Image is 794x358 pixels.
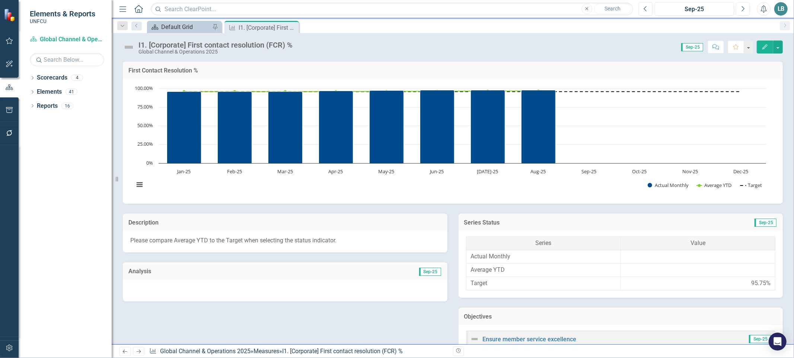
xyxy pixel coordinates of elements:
[167,88,742,164] g: Actual Monthly, series 1 of 3. Bar series with 12 bars.
[370,90,404,163] path: May-25, 97.25543099. Actual Monthly.
[130,236,440,245] p: Please compare Average YTD to the Target when selecting the status indicator.
[30,53,104,66] input: Search Below...
[420,90,455,163] path: Jun-25, 97.51785714. Actual Monthly.
[161,22,210,32] div: Default Grid
[183,90,743,93] g: Target, series 3 of 3. Line with 12 data points.
[464,313,778,320] h3: Objectives
[522,90,556,163] path: Aug-25, 97.75546511. Actual Monthly.
[531,168,546,175] text: Aug-25
[30,9,95,18] span: Elements & Reports
[749,335,771,343] span: Sep-25
[681,43,703,51] span: Sep-25
[733,168,748,175] text: Dec-25
[704,182,731,188] text: Average YTD
[774,2,788,16] button: LB
[319,91,353,163] path: Apr-25, 96.52387362. Actual Monthly.
[137,141,153,147] text: 25.00%
[655,182,689,188] text: Actual Monthly
[430,168,444,175] text: Jun-25
[748,182,762,188] text: Target
[268,91,303,163] path: Mar-25, 95.53260947. Actual Monthly.
[282,348,403,355] div: I1. [Corporate] First contact resolution (FCR) %
[66,89,77,95] div: 41
[466,237,621,250] th: Series
[128,67,777,74] h3: First Contact Resolution %
[329,168,343,175] text: Apr-25
[71,75,83,81] div: 4
[594,4,631,14] button: Search
[128,268,285,275] h3: Analysis
[167,91,201,163] path: Jan-25, 95.7860948. Actual Monthly.
[385,90,388,93] path: May-25, 96.17974783. Average YTD.
[138,49,293,55] div: Global Channel & Operations 2025
[751,279,771,288] div: 95.75%
[335,90,338,93] path: Apr-25, 95.91082705. Average YTD.
[466,250,621,264] td: Actual Monthly
[227,168,242,175] text: Feb-25
[146,159,153,166] text: 0%
[135,85,153,91] text: 100.00%
[37,88,62,96] a: Elements
[419,268,441,276] span: Sep-25
[130,85,770,196] svg: Interactive chart
[277,168,293,175] text: Mar-25
[253,348,279,355] a: Measures
[176,168,191,175] text: Jan-25
[138,41,293,49] div: I1. [Corporate] First contact resolution (FCR) %
[379,168,395,175] text: May-25
[137,103,153,110] text: 75.00%
[30,35,104,44] a: Global Channel & Operations 2025
[648,182,689,188] button: Show Actual Monthly
[477,168,498,175] text: [DATE]-25
[37,102,58,110] a: Reports
[471,90,505,163] path: Jul-25, 97.55771459. Actual Monthly.
[657,5,731,14] div: Sep-25
[655,2,734,16] button: Sep-25
[183,90,186,93] path: Jan-25, 95.7860948. Average YTD.
[239,23,297,32] div: I1. [Corporate] First contact resolution (FCR) %
[218,91,252,163] path: Feb-25, 95.80073031. Actual Monthly.
[123,41,135,53] img: Not Defined
[149,347,447,356] div: » »
[621,237,775,250] th: Value
[464,219,656,226] h3: Series Status
[755,219,777,227] span: Sep-25
[769,333,787,351] div: Open Intercom Messenger
[233,90,236,93] path: Feb-25, 95.79341255. Average YTD.
[37,74,67,82] a: Scorecards
[61,103,73,109] div: 16
[160,348,251,355] a: Global Channel & Operations 2025
[30,18,95,24] small: UNFCU
[4,8,17,21] img: ClearPoint Strategy
[466,263,621,277] td: Average YTD
[605,6,621,12] span: Search
[740,182,763,188] button: Show Target
[581,168,596,175] text: Sep-25
[151,3,633,16] input: Search ClearPoint...
[130,85,775,196] div: Chart. Highcharts interactive chart.
[466,277,621,290] td: Target
[149,22,210,32] a: Default Grid
[682,168,698,175] text: Nov-25
[470,335,479,344] img: Not Defined
[134,179,144,190] button: View chart menu, Chart
[483,336,577,343] a: Ensure member service excellence
[137,122,153,129] text: 50.00%
[128,219,442,226] h3: Description
[697,182,733,188] button: Show Average YTD
[632,168,647,175] text: Oct-25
